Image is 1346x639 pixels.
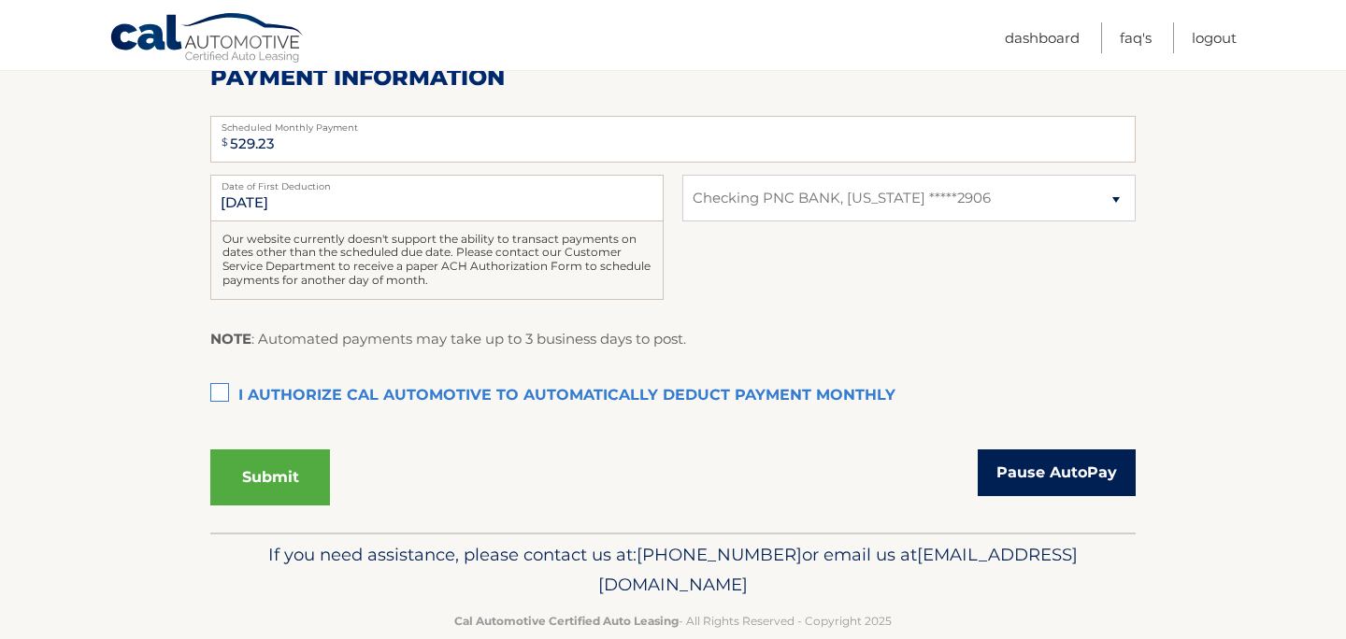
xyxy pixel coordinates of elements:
[1005,22,1080,53] a: Dashboard
[210,116,1136,163] input: Payment Amount
[216,121,234,163] span: $
[637,544,802,565] span: [PHONE_NUMBER]
[210,64,1136,92] h2: Payment Information
[210,449,330,505] button: Submit
[109,12,306,66] a: Cal Automotive
[210,116,1136,131] label: Scheduled Monthly Payment
[210,327,686,351] p: : Automated payments may take up to 3 business days to post.
[210,175,664,190] label: Date of First Deduction
[210,221,664,300] div: Our website currently doesn't support the ability to transact payments on dates other than the sc...
[222,540,1124,600] p: If you need assistance, please contact us at: or email us at
[210,377,1136,415] label: I authorize cal automotive to automatically deduct payment monthly
[978,449,1136,496] a: Pause AutoPay
[210,175,664,221] input: Payment Date
[1120,22,1152,53] a: FAQ's
[454,614,679,628] strong: Cal Automotive Certified Auto Leasing
[222,611,1124,631] p: - All Rights Reserved - Copyright 2025
[1192,22,1237,53] a: Logout
[598,544,1078,595] span: [EMAIL_ADDRESS][DOMAIN_NAME]
[210,330,251,348] strong: NOTE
